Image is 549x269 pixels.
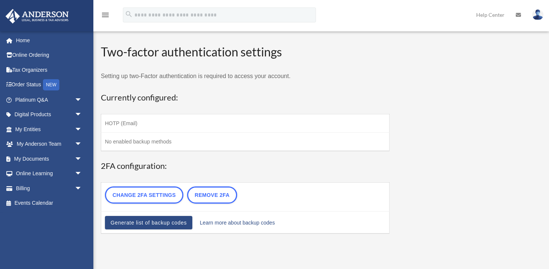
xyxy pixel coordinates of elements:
span: arrow_drop_down [75,122,90,137]
i: search [125,10,133,18]
a: Platinum Q&Aarrow_drop_down [5,92,93,107]
i: menu [101,10,110,19]
span: arrow_drop_down [75,137,90,152]
a: Change 2FA settings [105,186,183,204]
a: Events Calendar [5,196,93,211]
img: Anderson Advisors Platinum Portal [3,9,71,24]
a: Billingarrow_drop_down [5,181,93,196]
span: arrow_drop_down [75,166,90,182]
div: NEW [43,79,59,90]
a: My Entitiesarrow_drop_down [5,122,93,137]
span: arrow_drop_down [75,181,90,196]
td: HOTP (Email) [101,114,390,132]
span: arrow_drop_down [75,92,90,108]
a: menu [101,13,110,19]
h3: 2FA configuration: [101,160,390,172]
a: My Anderson Teamarrow_drop_down [5,137,93,152]
a: Digital Productsarrow_drop_down [5,107,93,122]
a: Tax Organizers [5,62,93,77]
a: Online Ordering [5,48,93,63]
img: User Pic [532,9,543,20]
a: Remove 2FA [187,186,237,204]
a: Generate list of backup codes [105,216,192,229]
p: Setting up two-Factor authentication is required to access your account. [101,71,390,81]
a: Online Learningarrow_drop_down [5,166,93,181]
a: Order StatusNEW [5,77,93,93]
a: Home [5,33,93,48]
a: Learn more about backup codes [200,217,275,228]
a: My Documentsarrow_drop_down [5,151,93,166]
td: No enabled backup methods [101,132,390,151]
h2: Two-factor authentication settings [101,44,390,61]
h3: Currently configured: [101,92,390,103]
span: arrow_drop_down [75,151,90,167]
span: arrow_drop_down [75,107,90,123]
